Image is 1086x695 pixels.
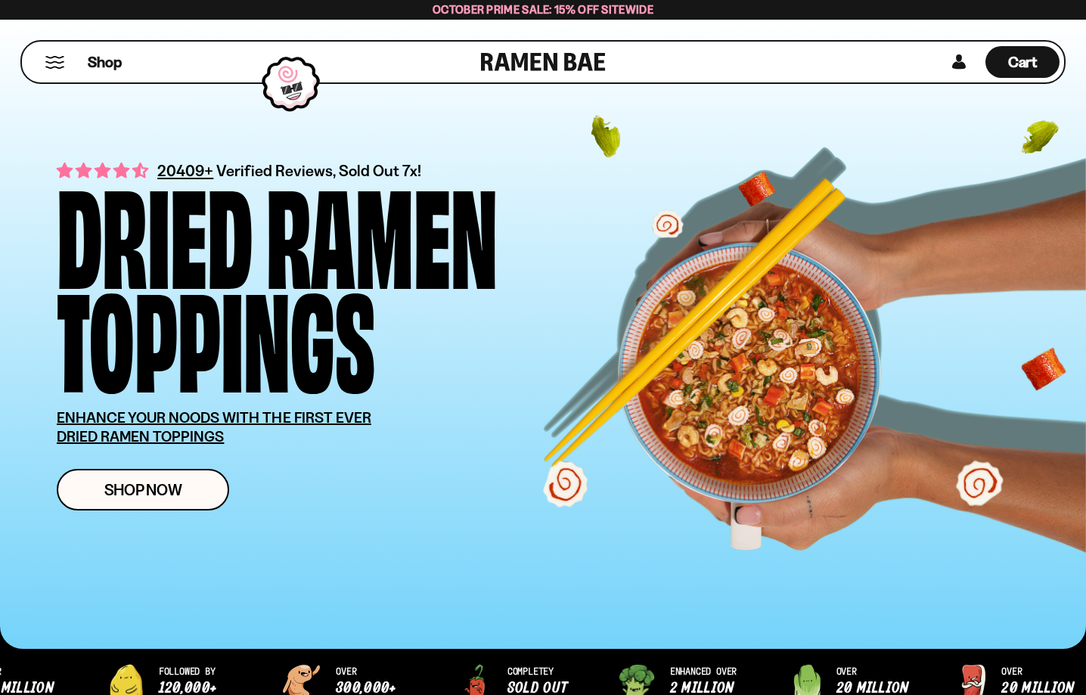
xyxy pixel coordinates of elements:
span: Shop Now [104,482,182,498]
a: Shop Now [57,469,229,510]
span: Shop [88,52,122,73]
span: Cart [1008,53,1038,71]
div: Toppings [57,282,375,386]
div: Dried [57,178,253,282]
button: Mobile Menu Trigger [45,56,65,69]
u: ENHANCE YOUR NOODS WITH THE FIRST EVER DRIED RAMEN TOPPINGS [57,408,371,445]
div: Ramen [266,178,498,282]
a: Shop [88,46,122,78]
div: Cart [985,42,1060,82]
span: October Prime Sale: 15% off Sitewide [433,2,653,17]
